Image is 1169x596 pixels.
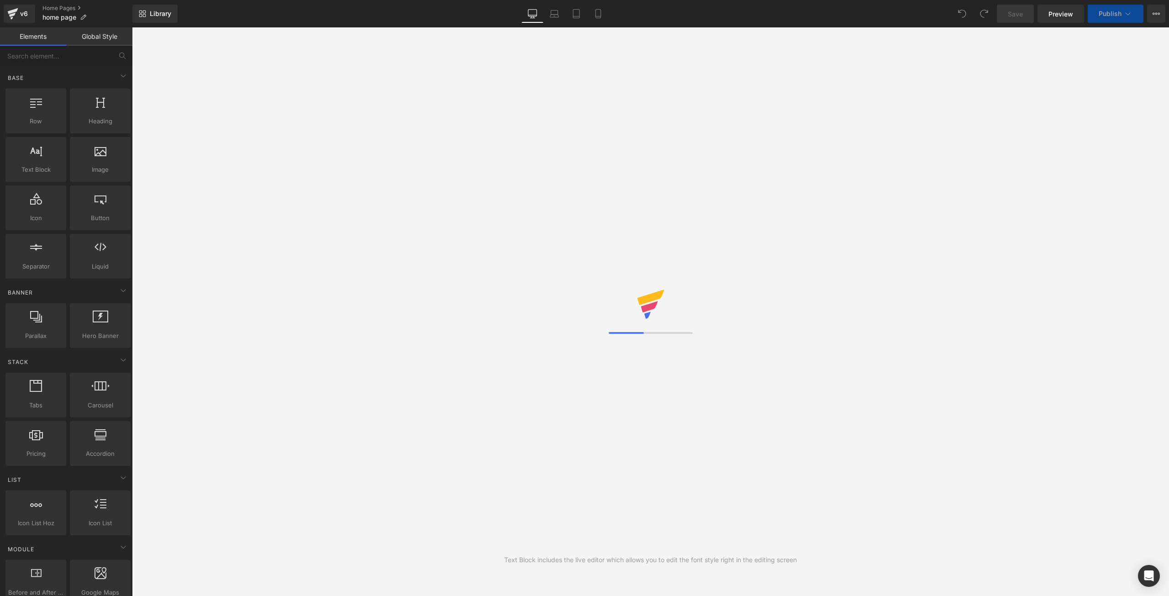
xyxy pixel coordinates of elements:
[8,401,63,410] span: Tabs
[8,116,63,126] span: Row
[543,5,565,23] a: Laptop
[8,518,63,528] span: Icon List Hoz
[150,10,171,18] span: Library
[7,358,29,366] span: Stack
[1099,10,1122,17] span: Publish
[1138,565,1160,587] div: Open Intercom Messenger
[1147,5,1165,23] button: More
[73,116,128,126] span: Heading
[8,449,63,459] span: Pricing
[42,14,76,21] span: home page
[7,545,35,554] span: Module
[73,213,128,223] span: Button
[521,5,543,23] a: Desktop
[73,165,128,174] span: Image
[1048,9,1073,19] span: Preview
[8,213,63,223] span: Icon
[7,288,34,297] span: Banner
[1088,5,1143,23] button: Publish
[7,74,25,82] span: Base
[1037,5,1084,23] a: Preview
[73,518,128,528] span: Icon List
[587,5,609,23] a: Mobile
[7,475,22,484] span: List
[73,401,128,410] span: Carousel
[18,8,30,20] div: v6
[504,555,797,565] div: Text Block includes the live editor which allows you to edit the font style right in the editing ...
[73,331,128,341] span: Hero Banner
[8,165,63,174] span: Text Block
[1008,9,1023,19] span: Save
[132,5,178,23] a: New Library
[42,5,132,12] a: Home Pages
[953,5,971,23] button: Undo
[8,262,63,271] span: Separator
[73,262,128,271] span: Liquid
[4,5,35,23] a: v6
[73,449,128,459] span: Accordion
[565,5,587,23] a: Tablet
[66,27,132,46] a: Global Style
[8,331,63,341] span: Parallax
[975,5,993,23] button: Redo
